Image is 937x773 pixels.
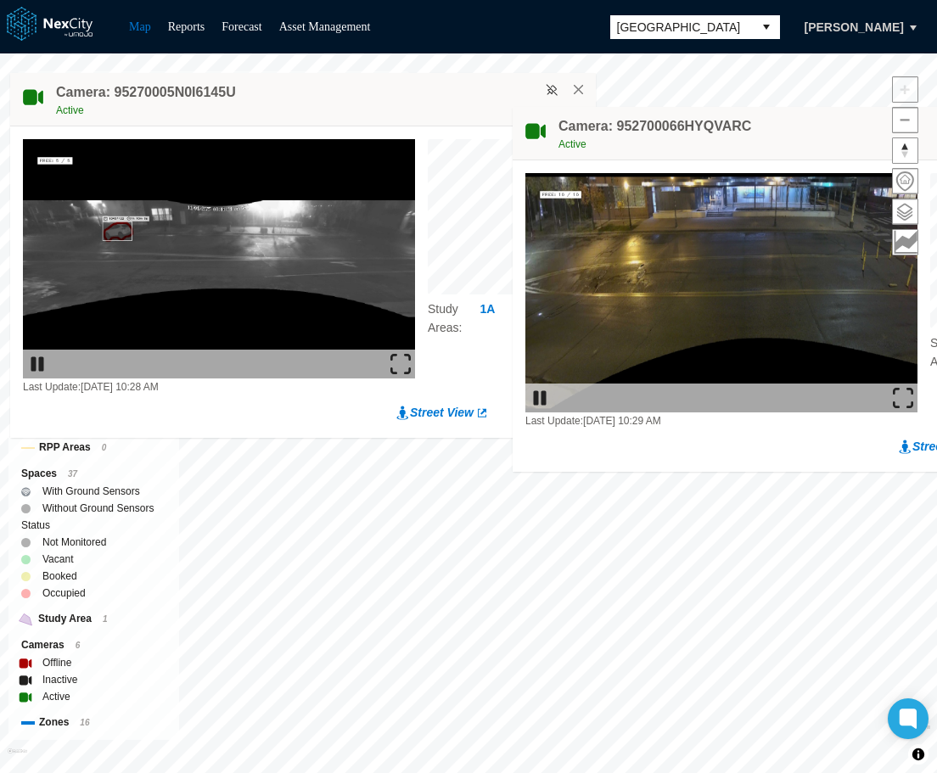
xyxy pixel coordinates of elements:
[892,199,918,225] button: Layers management
[525,412,917,429] div: Last Update: [DATE] 10:29 AM
[21,517,166,534] div: Status
[571,82,586,98] button: Close popup
[805,19,904,36] span: [PERSON_NAME]
[42,688,70,705] label: Active
[892,76,918,103] button: Zoom in
[42,551,73,568] label: Vacant
[102,443,107,452] span: 0
[80,718,89,727] span: 16
[8,748,27,768] a: Mapbox homepage
[42,500,154,517] label: Without Ground Sensors
[103,614,108,624] span: 1
[42,585,86,602] label: Occupied
[558,138,586,150] span: Active
[21,636,166,654] div: Cameras
[23,378,415,395] div: Last Update: [DATE] 10:28 AM
[42,568,77,585] label: Booked
[68,469,77,479] span: 37
[27,354,48,374] img: play
[530,388,550,408] img: play
[480,300,495,317] span: 1A
[893,77,917,102] span: Zoom in
[893,108,917,132] span: Zoom out
[892,107,918,133] button: Zoom out
[908,744,929,765] button: Toggle attribution
[892,229,918,255] button: Key metrics
[21,610,166,628] div: Study Area
[76,641,81,650] span: 6
[42,671,77,688] label: Inactive
[56,83,236,102] h4: Camera: 95270005N0I6145U
[892,137,918,164] button: Reset bearing to north
[222,20,261,33] a: Forecast
[56,104,84,116] span: Active
[558,117,751,136] h4: Camera: 952700066HYQVARC
[428,139,583,294] canvas: Map
[23,139,415,378] img: video
[21,439,166,457] div: RPP Areas
[893,388,913,408] img: expand
[479,300,496,318] button: 1A
[410,404,474,421] span: Street View
[42,654,71,671] label: Offline
[525,173,917,412] img: video
[21,465,166,483] div: Spaces
[129,20,151,33] a: Map
[390,354,411,374] img: expand
[168,20,205,33] a: Reports
[617,19,746,36] span: [GEOGRAPHIC_DATA]
[787,13,922,42] button: [PERSON_NAME]
[21,714,166,731] div: Zones
[753,15,780,39] button: select
[893,138,917,163] span: Reset bearing to north
[892,168,918,194] button: Home
[396,404,489,421] a: Street View
[279,20,371,33] a: Asset Management
[42,483,140,500] label: With Ground Sensors
[428,300,479,337] label: Study Areas :
[913,745,923,764] span: Toggle attribution
[42,534,106,551] label: Not Monitored
[546,84,558,96] img: svg%3e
